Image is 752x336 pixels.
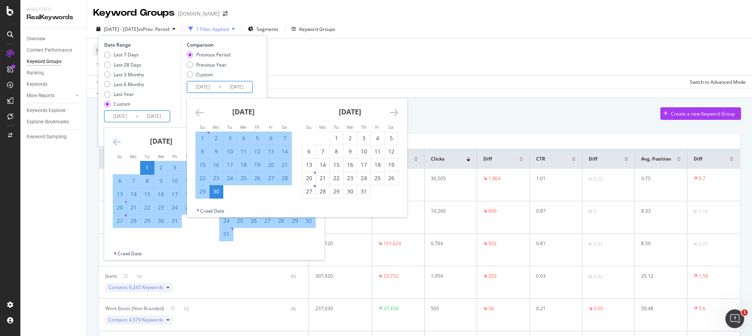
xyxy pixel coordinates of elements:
div: 17 [223,161,237,169]
td: Selected. Sunday, July 13, 2025 [113,188,127,201]
input: End Date [221,81,252,92]
div: Date Range [104,42,179,48]
a: Keyword Groups [27,58,81,66]
div: 3 [223,134,237,142]
div: Ranking [27,69,44,77]
div: 25 [233,217,247,225]
div: Custom [104,101,144,107]
td: Selected. Tuesday, July 8, 2025 [141,174,154,188]
td: Selected. Tuesday, June 10, 2025 [223,145,237,158]
td: Selected. Tuesday, June 17, 2025 [223,158,237,172]
td: Selected. Tuesday, June 24, 2025 [223,172,237,185]
div: 20 [264,161,278,169]
strong: [DATE] [150,136,172,146]
td: Selected. Tuesday, July 29, 2025 [141,214,154,228]
div: 8 [330,148,343,155]
div: 2 [210,134,223,142]
td: Selected. Sunday, August 24, 2025 [220,214,233,228]
td: Selected. Wednesday, June 11, 2025 [237,145,250,158]
td: Choose Saturday, July 26, 2025 as your check-out date. It’s available. [384,172,398,185]
small: We [240,124,246,130]
div: 17 [357,161,371,169]
td: Selected. Wednesday, July 23, 2025 [154,201,168,214]
td: Choose Tuesday, July 8, 2025 as your check-out date. It’s available. [329,145,343,158]
td: Selected. Tuesday, July 22, 2025 [141,201,154,214]
div: 22 [330,174,343,182]
span: vs Prev. Period [138,26,169,33]
td: Selected. Wednesday, July 2, 2025 [154,161,168,174]
td: Selected. Friday, June 20, 2025 [264,158,278,172]
div: Calendar [187,98,407,208]
span: Clicks [431,155,445,163]
div: Last 6 Months [104,81,144,88]
td: Choose Monday, July 7, 2025 as your check-out date. It’s available. [316,145,329,158]
strong: [DATE] [232,107,255,116]
span: Diff [483,155,492,163]
div: 21 [127,204,140,211]
div: Custom [187,71,230,78]
button: Create a new Keyword Group [660,107,741,120]
td: Choose Wednesday, July 16, 2025 as your check-out date. It’s available. [343,158,357,172]
div: 1,664 [488,175,501,182]
td: Selected as start date. Tuesday, July 1, 2025 [141,161,154,174]
td: Selected. Sunday, June 15, 2025 [195,158,209,172]
div: 8 [141,177,154,185]
div: Content Performance [27,46,72,54]
div: 9 [343,148,357,155]
div: 4 [371,134,384,142]
td: Selected. Thursday, July 24, 2025 [168,201,182,214]
button: Keyword Groups [288,23,338,35]
td: Choose Thursday, July 10, 2025 as your check-out date. It’s available. [357,145,371,158]
td: Selected. Monday, June 16, 2025 [209,158,223,172]
img: Equal [694,243,697,245]
td: Choose Thursday, July 24, 2025 as your check-out date. It’s available. [357,172,371,185]
a: Explorer Bookmarks [27,118,81,126]
td: Selected. Friday, July 4, 2025 [182,161,195,174]
td: Choose Tuesday, July 22, 2025 as your check-out date. It’s available. [329,172,343,185]
small: Mo [213,124,219,130]
td: Selected. Saturday, June 28, 2025 [278,172,291,185]
div: 18 [371,161,384,169]
td: Choose Tuesday, July 15, 2025 as your check-out date. It’s available. [329,158,343,172]
div: Keyword Groups [27,58,61,66]
div: 20 [302,174,316,182]
td: Selected. Sunday, June 1, 2025 [195,132,209,145]
div: 30 [302,217,315,225]
div: 1 [196,134,209,142]
div: 29 [330,188,343,195]
td: Selected. Thursday, July 3, 2025 [168,161,182,174]
div: [DOMAIN_NAME] [178,10,220,18]
img: Equal [589,210,592,213]
div: 4 [237,134,250,142]
button: Segments [245,23,282,35]
td: Selected. Monday, July 28, 2025 [127,214,141,228]
div: Keyword Sampling [27,133,67,141]
small: Th [172,154,177,159]
td: Choose Wednesday, July 30, 2025 as your check-out date. It’s available. [343,185,357,198]
td: Selected. Tuesday, June 3, 2025 [223,132,237,145]
img: Equal [589,178,592,180]
img: Equal [589,243,592,245]
img: Equal [694,210,697,213]
td: Choose Sunday, July 27, 2025 as your check-out date. It’s available. [302,185,316,198]
div: 30 [154,217,168,225]
a: More Reports [27,92,73,100]
td: Choose Saturday, July 5, 2025 as your check-out date. It’s available. [384,132,398,145]
div: 22 [141,204,154,211]
div: 26 [385,174,398,182]
input: Start Date [105,111,136,122]
div: 23 [210,174,223,182]
div: Last Year [114,91,134,98]
div: 1.01 [536,175,572,182]
div: 24 [168,204,181,211]
div: 6 [302,148,316,155]
td: Choose Friday, July 18, 2025 as your check-out date. It’s available. [371,158,384,172]
td: Choose Tuesday, July 1, 2025 as your check-out date. It’s available. [329,132,343,145]
div: 14 [316,161,329,169]
div: 10 [168,177,181,185]
small: Th [361,124,366,130]
div: 13 [113,190,127,198]
div: 28 [278,174,291,182]
div: 18 [237,161,250,169]
div: 27 [113,217,127,225]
